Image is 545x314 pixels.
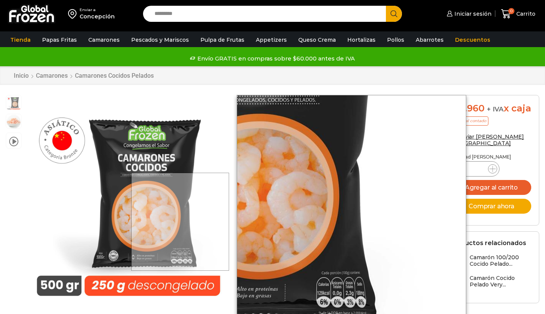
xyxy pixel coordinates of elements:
[7,33,34,47] a: Tienda
[38,33,81,47] a: Papas Fritas
[514,10,535,18] span: Carrito
[450,103,531,114] div: x caja
[450,116,488,126] p: Precio al contado
[499,5,537,23] a: 0 Carrito
[75,72,154,79] a: Camarones Cocidos Pelados
[68,7,80,20] img: address-field-icon.svg
[450,254,531,271] a: Camarón 100/200 Cocido Pelado...
[450,239,526,247] h2: Productos relacionados
[13,72,29,79] a: Inicio
[450,133,524,147] a: Enviar [PERSON_NAME][GEOGRAPHIC_DATA]
[470,275,531,288] h3: Camarón Cocido Pelado Very...
[467,164,482,174] input: Product quantity
[450,180,531,195] button: Agregar al carrito
[36,72,68,79] a: Camarones
[294,33,340,47] a: Queso Crema
[450,103,484,114] bdi: 41.960
[6,95,21,111] span: Camarón 100/150 Cocido Pelado
[85,33,124,47] a: Camarones
[450,199,531,214] button: Comprar ahora
[383,33,408,47] a: Pollos
[13,72,154,79] nav: Breadcrumb
[343,33,379,47] a: Hortalizas
[452,10,491,18] span: Iniciar sesión
[80,13,115,20] div: Concepción
[445,6,491,21] a: Iniciar sesión
[450,154,531,160] p: Cantidad [PERSON_NAME]
[487,105,504,113] span: + IVA
[252,33,291,47] a: Appetizers
[451,33,494,47] a: Descuentos
[386,6,402,22] button: Search button
[80,7,115,13] div: Enviar a
[470,254,531,267] h3: Camarón 100/200 Cocido Pelado...
[127,33,193,47] a: Pescados y Mariscos
[197,33,248,47] a: Pulpa de Frutas
[508,8,514,14] span: 0
[412,33,447,47] a: Abarrotes
[6,114,21,129] span: 100-150
[450,275,531,291] a: Camarón Cocido Pelado Very...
